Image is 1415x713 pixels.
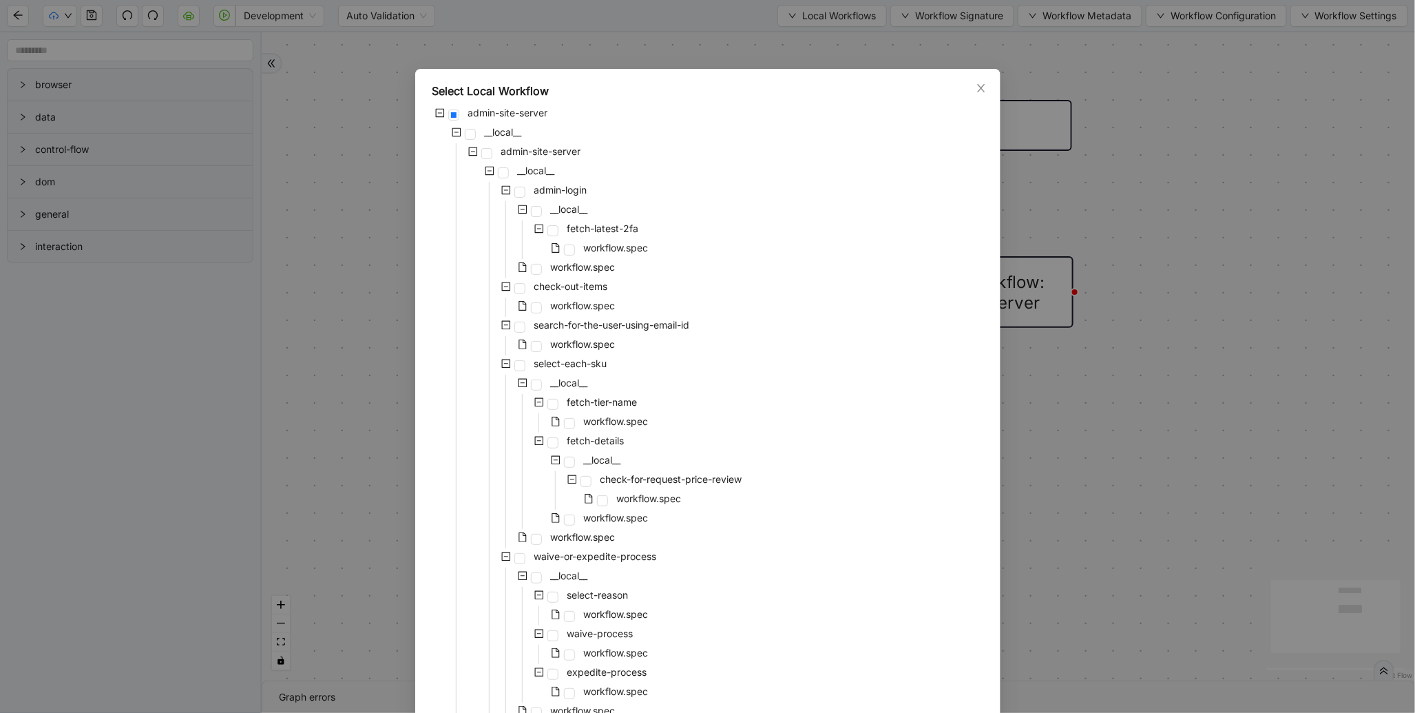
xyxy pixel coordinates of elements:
[600,473,742,485] span: check-for-request-price-review
[550,261,615,273] span: workflow.spec
[531,278,610,295] span: check-out-items
[583,454,620,466] span: __local__
[550,300,615,311] span: workflow.spec
[550,531,615,543] span: workflow.spec
[534,436,544,446] span: minus-square
[551,243,560,253] span: file
[584,494,594,504] span: file
[550,203,587,215] span: __local__
[534,668,544,677] span: minus-square
[534,319,689,331] span: search-for-the-user-using-email-id
[501,145,580,157] span: admin-site-server
[551,610,560,619] span: file
[468,147,478,156] span: minus-square
[501,185,511,195] span: minus-square
[974,81,989,96] button: Close
[534,629,544,639] span: minus-square
[432,83,984,99] div: Select Local Workflow
[567,589,628,601] span: select-reason
[580,413,651,430] span: workflow.spec
[501,282,511,291] span: minus-square
[597,471,744,488] span: check-for-request-price-review
[567,628,633,639] span: waive-process
[583,512,648,524] span: workflow.spec
[452,127,461,137] span: minus-square
[517,165,554,176] span: __local__
[518,571,527,581] span: minus-square
[501,359,511,369] span: minus-square
[531,182,589,198] span: admin-login
[465,105,550,121] span: admin-site-server
[534,224,544,234] span: minus-square
[580,240,651,256] span: workflow.spec
[550,570,587,581] span: __local__
[583,685,648,697] span: workflow.spec
[534,590,544,600] span: minus-square
[531,548,659,565] span: waive-or-expedite-process
[551,417,560,426] span: file
[501,320,511,330] span: minus-square
[567,435,624,446] span: fetch-details
[481,124,524,141] span: __local__
[583,608,648,620] span: workflow.spec
[534,358,607,369] span: select-each-sku
[498,143,583,160] span: admin-site-server
[616,493,681,504] span: workflow.spec
[518,301,527,311] span: file
[518,262,527,272] span: file
[551,648,560,658] span: file
[583,647,648,659] span: workflow.spec
[583,242,648,254] span: workflow.spec
[435,108,445,118] span: minus-square
[501,552,511,561] span: minus-square
[583,415,648,427] span: workflow.spec
[580,606,651,623] span: workflow.spec
[564,626,636,642] span: waive-process
[534,184,587,196] span: admin-login
[564,664,649,681] span: expedite-process
[547,201,590,218] span: __local__
[531,355,609,372] span: select-each-sku
[547,568,590,584] span: __local__
[534,550,656,562] span: waive-or-expedite-process
[614,490,684,507] span: workflow.spec
[580,452,623,468] span: __local__
[547,529,618,546] span: workflow.spec
[518,533,527,542] span: file
[580,645,651,661] span: workflow.spec
[518,340,527,349] span: file
[514,163,557,179] span: __local__
[550,377,587,389] span: __local__
[976,83,987,94] span: close
[567,475,577,484] span: minus-square
[564,433,627,449] span: fetch-details
[534,397,544,407] span: minus-square
[551,513,560,523] span: file
[550,338,615,350] span: workflow.spec
[484,126,521,138] span: __local__
[547,259,618,276] span: workflow.spec
[564,587,631,603] span: select-reason
[547,298,618,314] span: workflow.spec
[531,317,692,333] span: search-for-the-user-using-email-id
[551,455,560,465] span: minus-square
[547,375,590,391] span: __local__
[567,223,638,234] span: fetch-latest-2fa
[547,336,618,353] span: workflow.spec
[534,280,607,292] span: check-out-items
[518,378,527,388] span: minus-square
[551,687,560,696] span: file
[580,683,651,700] span: workflow.spec
[518,205,527,214] span: minus-square
[468,107,547,118] span: admin-site-server
[485,166,494,176] span: minus-square
[564,220,641,237] span: fetch-latest-2fa
[564,394,640,411] span: fetch-tier-name
[567,666,647,678] span: expedite-process
[580,510,651,526] span: workflow.spec
[567,396,637,408] span: fetch-tier-name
